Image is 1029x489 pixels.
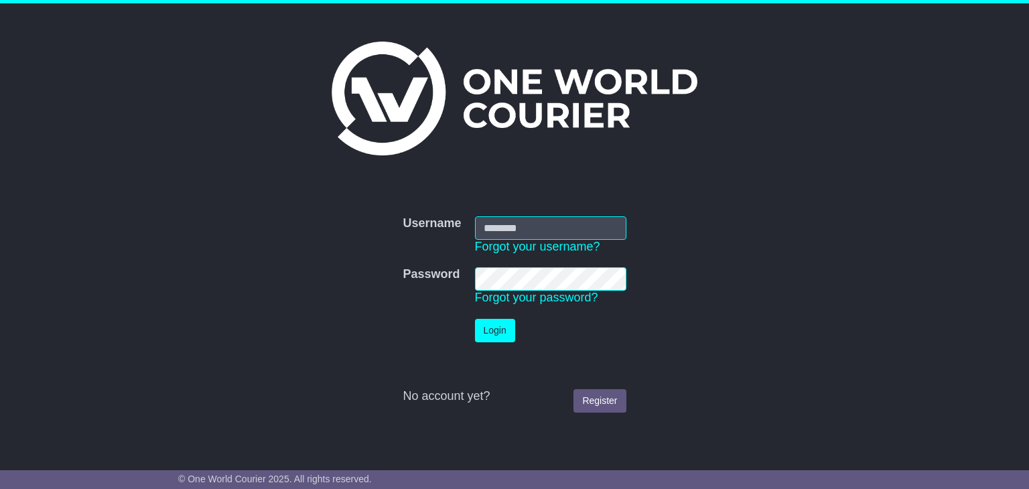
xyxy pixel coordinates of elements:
[403,267,460,282] label: Password
[475,291,598,304] a: Forgot your password?
[475,240,600,253] a: Forgot your username?
[178,474,372,484] span: © One World Courier 2025. All rights reserved.
[573,389,626,413] a: Register
[403,216,461,231] label: Username
[403,389,626,404] div: No account yet?
[475,319,515,342] button: Login
[332,42,697,155] img: One World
